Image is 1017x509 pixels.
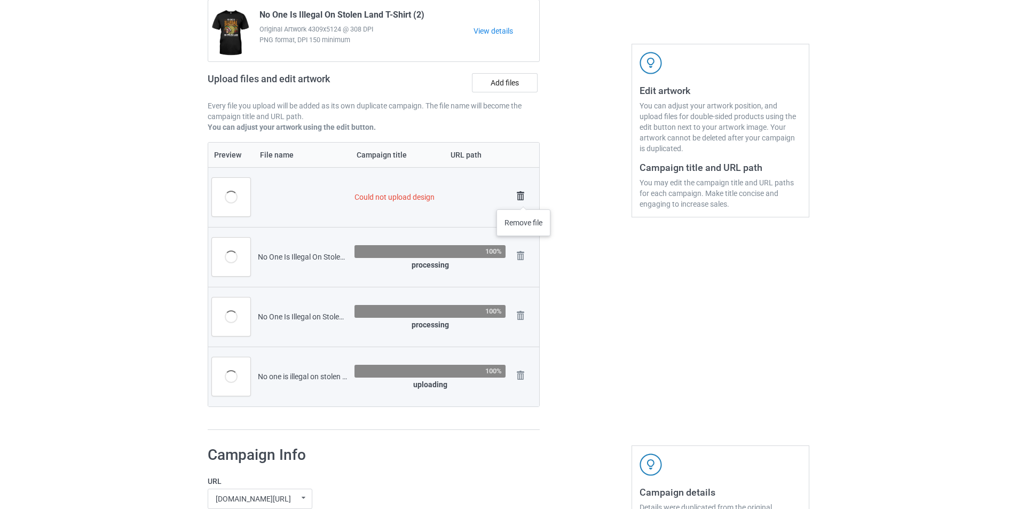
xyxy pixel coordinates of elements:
div: processing [354,319,505,330]
p: Every file you upload will be added as its own duplicate campaign. The file name will become the ... [208,100,540,122]
th: URL path [445,143,509,167]
div: You may edit the campaign title and URL paths for each campaign. Make title concise and engaging ... [640,177,801,209]
label: Add files [472,73,538,92]
td: Could not upload design [351,167,509,227]
h2: Upload files and edit artwork [208,73,407,93]
b: You can adjust your artwork using the edit button. [208,123,376,131]
div: No One Is Illegal On Stolen Land Election Map T-Shirt.png [258,252,347,262]
h3: Campaign title and URL path [640,161,801,174]
h3: Campaign details [640,486,801,498]
img: svg+xml;base64,PD94bWwgdmVyc2lvbj0iMS4wIiBlbmNvZGluZz0iVVRGLTgiPz4KPHN2ZyB3aWR0aD0iNDJweCIgaGVpZ2... [640,453,662,476]
h3: Edit artwork [640,84,801,97]
h1: Campaign Info [208,445,525,465]
th: Preview [208,143,254,167]
img: svg+xml;base64,PD94bWwgdmVyc2lvbj0iMS4wIiBlbmNvZGluZz0iVVRGLTgiPz4KPHN2ZyB3aWR0aD0iNDJweCIgaGVpZ2... [640,52,662,74]
div: 100% [485,308,502,315]
div: You can adjust your artwork position, and upload files for double-sided products using the edit b... [640,100,801,154]
div: 100% [485,248,502,255]
div: No One Is Illegal on Stolen Land Gifts [DEMOGRAPHIC_DATA] T-Shirt.png [258,311,347,322]
th: File name [254,143,351,167]
div: 100% [485,367,502,374]
div: [DOMAIN_NAME][URL] [216,495,291,503]
th: Campaign title [351,143,444,167]
img: svg+xml;base64,PD94bWwgdmVyc2lvbj0iMS4wIiBlbmNvZGluZz0iVVRGLTgiPz4KPHN2ZyB3aWR0aD0iMjhweCIgaGVpZ2... [513,248,528,263]
a: View details [474,26,539,36]
label: URL [208,476,525,487]
img: svg+xml;base64,PD94bWwgdmVyc2lvbj0iMS4wIiBlbmNvZGluZz0iVVRGLTgiPz4KPHN2ZyB3aWR0aD0iMjhweCIgaGVpZ2... [513,189,528,203]
div: uploading [354,379,505,390]
div: Remove file [496,209,550,236]
div: No one is illegal on stolen Land [DEMOGRAPHIC_DATA] Immigrants T-Shirt.png [258,371,347,382]
img: svg+xml;base64,PD94bWwgdmVyc2lvbj0iMS4wIiBlbmNvZGluZz0iVVRGLTgiPz4KPHN2ZyB3aWR0aD0iMjhweCIgaGVpZ2... [513,308,528,323]
img: svg+xml;base64,PD94bWwgdmVyc2lvbj0iMS4wIiBlbmNvZGluZz0iVVRGLTgiPz4KPHN2ZyB3aWR0aD0iMjhweCIgaGVpZ2... [513,368,528,383]
span: Original Artwork 4309x5124 @ 308 DPI [259,24,474,35]
span: PNG format, DPI 150 minimum [259,35,474,45]
div: processing [354,260,505,270]
span: No One Is Illegal On Stolen Land T-Shirt (2) [259,10,424,24]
